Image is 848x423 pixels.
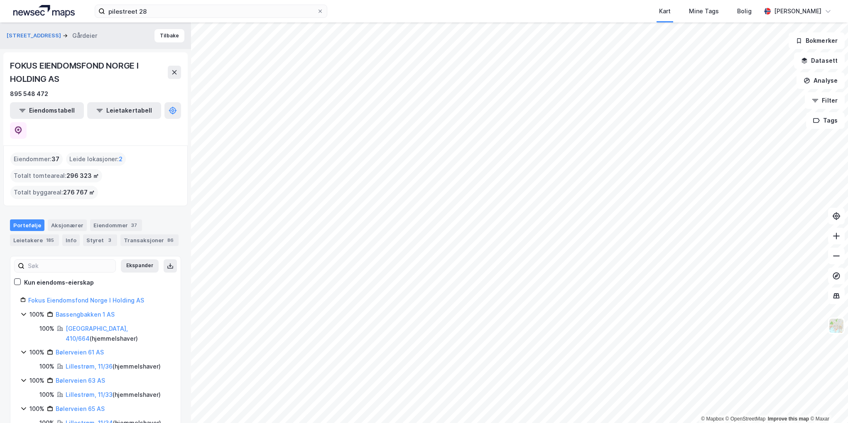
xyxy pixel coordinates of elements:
[7,32,63,40] button: [STREET_ADDRESS]
[806,112,845,129] button: Tags
[90,219,142,231] div: Eiendommer
[66,391,113,398] a: Lillestrøm, 11/33
[39,362,54,371] div: 100%
[689,6,719,16] div: Mine Tags
[768,416,809,422] a: Improve this map
[56,377,105,384] a: Bølerveien 63 AS
[56,349,104,356] a: Bølerveien 61 AS
[66,324,171,344] div: ( hjemmelshaver )
[51,154,59,164] span: 37
[659,6,671,16] div: Kart
[10,186,98,199] div: Totalt byggareal :
[66,325,128,342] a: [GEOGRAPHIC_DATA], 410/664
[794,52,845,69] button: Datasett
[13,5,75,17] img: logo.a4113a55bc3d86da70a041830d287a7e.svg
[130,221,139,229] div: 37
[737,6,752,16] div: Bolig
[10,89,48,99] div: 895 548 472
[10,234,59,246] div: Leietakere
[66,390,161,400] div: ( hjemmelshaver )
[828,318,844,334] img: Z
[701,416,724,422] a: Mapbox
[56,405,105,412] a: Bølerveien 65 AS
[39,390,54,400] div: 100%
[774,6,821,16] div: [PERSON_NAME]
[789,32,845,49] button: Bokmerker
[119,154,123,164] span: 2
[72,31,97,41] div: Gårdeier
[10,59,168,86] div: FOKUS EIENDOMSFOND NORGE I HOLDING AS
[806,383,848,423] iframe: Chat Widget
[10,219,44,231] div: Portefølje
[10,169,102,182] div: Totalt tomteareal :
[10,152,63,166] div: Eiendommer :
[56,311,115,318] a: Bassengbakken 1 AS
[154,29,184,42] button: Tilbake
[725,416,766,422] a: OpenStreetMap
[29,404,44,414] div: 100%
[29,376,44,386] div: 100%
[66,362,161,371] div: ( hjemmelshaver )
[25,260,115,272] input: Søk
[87,102,161,119] button: Leietakertabell
[66,152,126,166] div: Leide lokasjoner :
[805,92,845,109] button: Filter
[66,363,113,370] a: Lillestrøm, 11/36
[29,310,44,320] div: 100%
[166,236,175,244] div: 86
[48,219,87,231] div: Aksjonærer
[120,234,179,246] div: Transaksjoner
[806,383,848,423] div: Kontrollprogram for chat
[83,234,117,246] div: Styret
[105,5,317,17] input: Søk på adresse, matrikkel, gårdeiere, leietakere eller personer
[63,187,95,197] span: 276 767 ㎡
[105,236,114,244] div: 3
[24,278,94,288] div: Kun eiendoms-eierskap
[121,259,159,273] button: Ekspander
[10,102,84,119] button: Eiendomstabell
[44,236,56,244] div: 185
[39,324,54,334] div: 100%
[797,72,845,89] button: Analyse
[62,234,80,246] div: Info
[29,347,44,357] div: 100%
[28,297,144,304] a: Fokus Eiendomsfond Norge I Holding AS
[66,171,99,181] span: 296 323 ㎡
